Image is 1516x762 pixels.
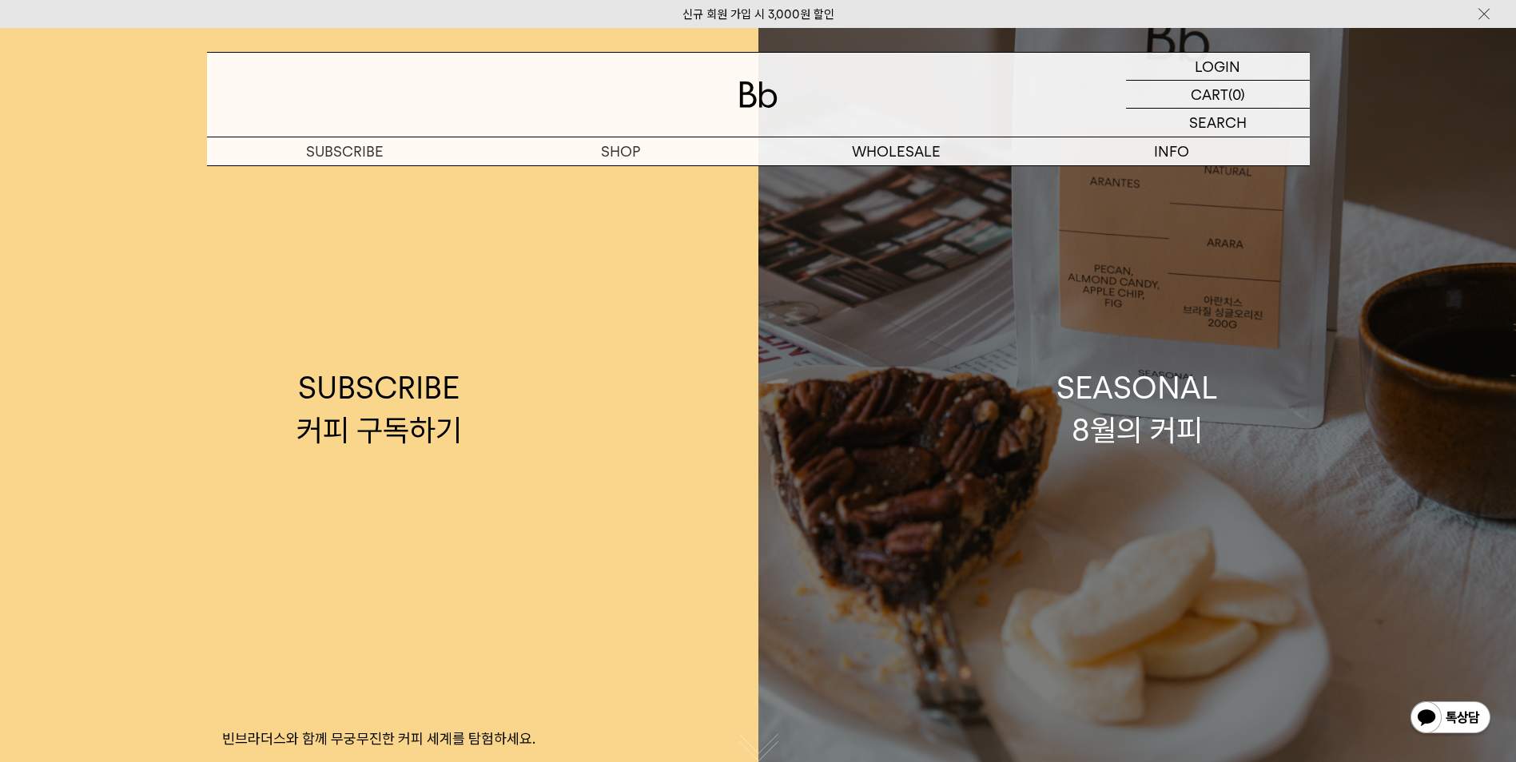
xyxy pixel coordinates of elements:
p: INFO [1034,137,1310,165]
div: SEASONAL 8월의 커피 [1056,367,1218,451]
a: SHOP [483,137,758,165]
a: 신규 회원 가입 시 3,000원 할인 [682,7,834,22]
img: 로고 [739,81,778,108]
a: LOGIN [1126,53,1310,81]
p: SEARCH [1189,109,1247,137]
p: WHOLESALE [758,137,1034,165]
p: (0) [1228,81,1245,108]
a: SUBSCRIBE [207,137,483,165]
p: LOGIN [1195,53,1240,80]
div: SUBSCRIBE 커피 구독하기 [296,367,462,451]
p: CART [1191,81,1228,108]
a: CART (0) [1126,81,1310,109]
img: 카카오톡 채널 1:1 채팅 버튼 [1409,700,1492,738]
